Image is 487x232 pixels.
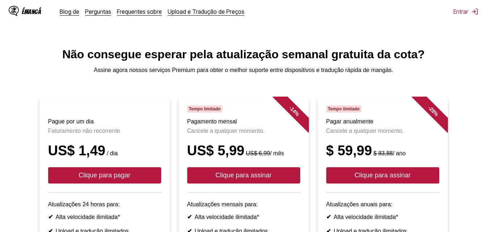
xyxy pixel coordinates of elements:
font: / ano [393,150,406,156]
img: Logotipo IsManga [9,6,19,16]
font: 28 [428,106,436,114]
font: Faturamento não recorrente [48,128,120,134]
font: Pagar anualmente [326,118,374,125]
a: Logotipo IsMangaÉMangá [9,6,54,17]
button: Entrar [453,8,478,15]
font: Alta velocidade ilimitada* [195,214,259,220]
font: Alta velocidade ilimitada* [334,214,398,220]
font: - [427,105,432,110]
font: Tempo limitado [189,106,221,111]
font: % [432,110,440,117]
a: Perguntas [85,8,111,15]
font: Cancele a qualquer momento. [326,128,404,134]
img: sair [471,8,478,15]
font: ✔ [48,214,53,220]
button: Clique para pagar [48,167,161,184]
font: Atualizações mensais para: [187,201,258,207]
a: Upload e Tradução de Preços [168,8,244,15]
font: $ 59,99 [326,143,372,158]
font: Assine agora nossos serviços Premium para obter o melhor suporte entre dispositivos e tradução rá... [94,67,393,73]
a: Frequentes sobre [117,8,162,15]
font: Entrar [453,8,468,15]
font: Clique para pagar [79,172,130,179]
font: / dia [107,150,118,156]
font: ✔ [187,214,192,220]
font: / mês [270,150,284,156]
font: Não consegue esperar pela atualização semanal gratuita da cota? [62,48,425,61]
button: Clique para assinar [187,167,300,184]
font: Atualizações anuais para: [326,201,392,207]
font: % [293,110,301,117]
font: ✔ [326,214,331,220]
font: US$ 6,99 [246,150,270,156]
font: Clique para assinar [215,172,272,179]
font: Pague por um dia [48,118,94,125]
font: Pagamento mensal [187,118,237,125]
font: ÉMangá [22,8,41,15]
font: Clique para assinar [354,172,411,179]
a: Blog de [60,8,79,15]
font: $ 83,88 [373,150,392,156]
font: Tempo limitado [328,106,360,111]
font: Atualizações 24 horas para: [48,201,120,207]
font: US$ 1,49 [48,143,105,158]
font: Cancele a qualquer momento. [187,128,265,134]
font: 14 [289,106,297,114]
button: Clique para assinar [326,167,439,184]
font: - [288,105,293,110]
font: US$ 5,99 [187,143,244,158]
font: Alta velocidade ilimitada* [56,214,120,220]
